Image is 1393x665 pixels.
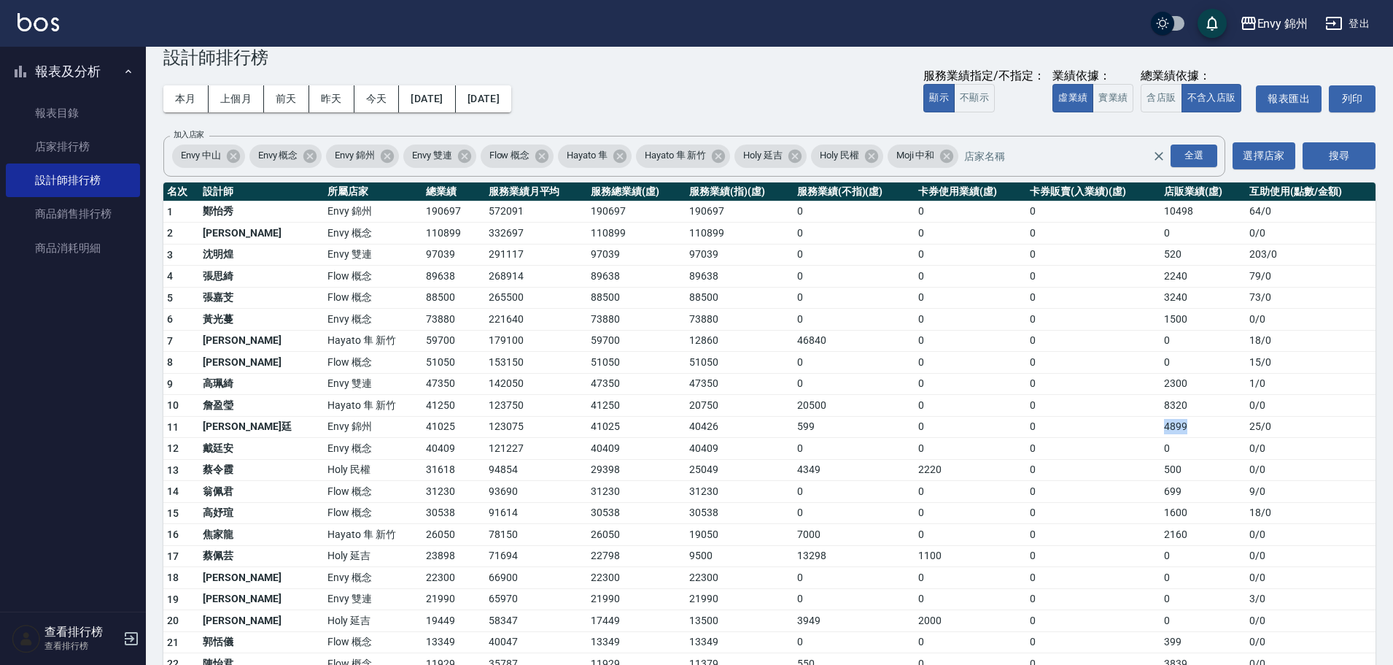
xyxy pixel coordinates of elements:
div: 總業績依據： [1141,69,1249,84]
td: 高珮綺 [199,373,324,395]
td: 29398 [587,459,686,481]
td: 0 [915,352,1026,374]
button: 列印 [1329,85,1375,112]
td: 190697 [587,201,686,223]
td: 0 / 0 [1246,395,1375,417]
td: 0 [915,309,1026,331]
td: 0 [1160,438,1246,460]
td: 0 / 0 [1246,459,1375,481]
td: 94854 [485,459,587,481]
td: 0 [915,287,1026,309]
td: 31230 [587,481,686,503]
td: 73880 [587,309,686,331]
td: Envy 雙連 [324,244,422,266]
td: 88500 [422,287,485,309]
td: 30538 [422,502,485,524]
td: 0 [793,352,915,374]
button: 顯示 [923,84,955,112]
span: 2 [167,227,173,239]
td: 0 [915,330,1026,352]
span: 14 [167,485,179,497]
td: 190697 [686,201,793,223]
td: 30538 [686,502,793,524]
td: 51050 [422,352,485,374]
td: 0 [1026,309,1160,331]
td: 20750 [686,395,793,417]
td: 1600 [1160,502,1246,524]
td: 97039 [686,244,793,266]
td: 40409 [686,438,793,460]
span: 8 [167,356,173,368]
td: 22798 [587,545,686,567]
div: 服務業績指定/不指定： [923,69,1045,84]
td: 0 [1026,330,1160,352]
td: 47350 [587,373,686,395]
td: 1100 [915,545,1026,567]
td: 291117 [485,244,587,266]
button: 本月 [163,85,209,112]
div: Envy 概念 [249,145,322,168]
td: 0 / 0 [1246,438,1375,460]
td: 31230 [686,481,793,503]
td: 89638 [686,266,793,288]
td: Hayato 隼 新竹 [324,330,422,352]
td: 40426 [686,416,793,438]
td: 0 [1026,567,1160,589]
span: 16 [167,528,179,540]
td: 110899 [422,223,485,245]
td: 0 [1026,373,1160,395]
td: 12860 [686,330,793,352]
a: 報表目錄 [6,96,140,130]
td: 9500 [686,545,793,567]
td: 89638 [422,266,485,288]
td: 0 [1160,352,1246,374]
td: 78150 [485,524,587,546]
img: Person [12,624,41,653]
span: 5 [167,292,173,304]
td: 0 [1026,481,1160,503]
td: 0 [1026,201,1160,223]
td: 0 [915,438,1026,460]
td: 4349 [793,459,915,481]
td: Envy 錦州 [324,416,422,438]
th: 卡券使用業績(虛) [915,182,1026,201]
span: 13 [167,464,179,476]
td: 0 [793,244,915,266]
td: 97039 [587,244,686,266]
td: 0 [1026,416,1160,438]
td: 79 / 0 [1246,266,1375,288]
td: 0 [1026,545,1160,567]
th: 設計師 [199,182,324,201]
span: 12 [167,442,179,454]
td: 0 [915,395,1026,417]
td: 3240 [1160,287,1246,309]
td: 65970 [485,588,587,610]
td: 265500 [485,287,587,309]
span: 18 [167,572,179,583]
td: 91614 [485,502,587,524]
td: 0 [793,223,915,245]
span: Holy 延吉 [734,148,791,163]
td: 47350 [422,373,485,395]
span: 4 [167,270,173,282]
td: 123750 [485,395,587,417]
td: 10498 [1160,201,1246,223]
td: 190697 [422,201,485,223]
td: 23898 [422,545,485,567]
td: Flow 概念 [324,502,422,524]
td: 110899 [587,223,686,245]
a: 店家排行榜 [6,130,140,164]
td: 0 / 0 [1246,567,1375,589]
td: 88500 [686,287,793,309]
td: 0 [1026,524,1160,546]
td: 64 / 0 [1246,201,1375,223]
td: 40409 [587,438,686,460]
span: 21 [167,637,179,648]
td: Holy 民權 [324,459,422,481]
td: 25 / 0 [1246,416,1375,438]
th: 服務總業績(虛) [587,182,686,201]
td: 0 [1026,287,1160,309]
button: 實業績 [1093,84,1133,112]
input: 店家名稱 [961,143,1178,169]
td: 0 [915,502,1026,524]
